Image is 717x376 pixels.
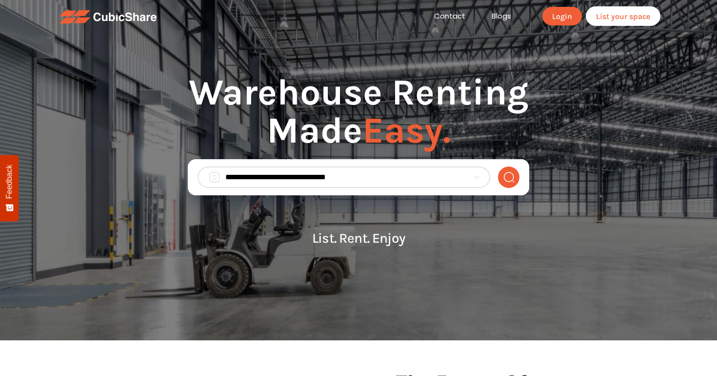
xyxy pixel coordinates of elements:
[503,171,515,183] img: search-normal.png
[421,11,478,22] a: Contact
[657,315,717,361] iframe: chat widget
[542,7,582,25] a: Login
[478,11,524,22] a: Blogs
[586,6,660,26] a: List your space
[362,109,451,152] span: Easy.
[208,171,220,183] img: search_box.png
[5,165,14,199] span: Feedback
[188,73,529,159] h1: Warehouse Renting Made
[188,230,529,246] p: List. Rent. Enjoy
